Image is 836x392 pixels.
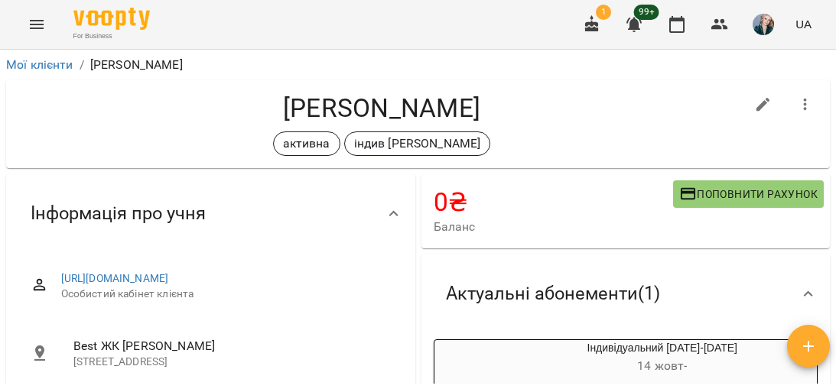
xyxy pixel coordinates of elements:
[434,340,508,377] div: Індивідуальний 2025-2026
[273,131,340,156] div: активна
[634,5,659,20] span: 99+
[6,57,73,72] a: Мої клієнти
[344,131,491,156] div: індив [PERSON_NAME]
[508,340,818,377] div: Індивідуальний [DATE]-[DATE]
[283,134,330,153] p: активна
[795,16,812,32] span: UA
[673,180,824,208] button: Поповнити рахунок
[421,254,831,333] div: Актуальні абонементи(1)
[73,355,391,370] p: [STREET_ADDRESS]
[61,287,391,302] span: Особистий кабінет клієнта
[596,5,611,20] span: 1
[73,8,150,30] img: Voopty Logo
[354,134,481,153] p: індив [PERSON_NAME]
[637,358,687,373] span: 14 жовт -
[80,56,84,74] li: /
[679,185,818,203] span: Поповнити рахунок
[18,92,745,124] h4: [PERSON_NAME]
[73,31,150,41] span: For Business
[61,272,169,284] a: [URL][DOMAIN_NAME]
[31,202,206,225] span: Інформація про учня
[434,218,673,236] span: Баланс
[90,56,183,74] p: [PERSON_NAME]
[789,10,818,38] button: UA
[18,6,55,43] button: Menu
[434,186,673,218] h4: 0 ₴
[6,56,830,74] nav: breadcrumb
[753,14,774,35] img: f478de67e57239878430fd83bbb33d9f.jpeg
[446,282,660,306] span: Актуальні абонементи ( 1 )
[73,337,391,355] span: Best ЖК [PERSON_NAME]
[6,174,415,253] div: Інформація про учня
